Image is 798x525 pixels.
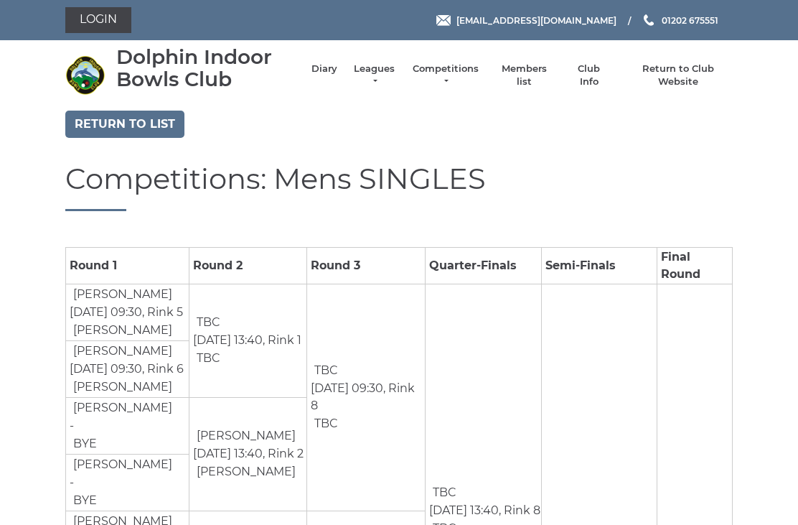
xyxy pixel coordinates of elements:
[644,14,654,26] img: Phone us
[70,285,173,304] td: [PERSON_NAME]
[642,14,718,27] a: Phone us 01202 675551
[193,427,296,445] td: [PERSON_NAME]
[70,342,173,361] td: [PERSON_NAME]
[70,321,173,340] td: [PERSON_NAME]
[311,414,339,433] td: TBC
[311,62,337,75] a: Diary
[65,55,105,95] img: Dolphin Indoor Bowls Club
[70,378,173,396] td: [PERSON_NAME]
[307,247,426,284] td: Round 3
[568,62,610,88] a: Club Info
[66,397,189,454] td: -
[193,463,296,481] td: [PERSON_NAME]
[116,46,297,90] div: Dolphin Indoor Bowls Club
[542,247,657,284] td: Semi-Finals
[624,62,733,88] a: Return to Club Website
[494,62,553,88] a: Members list
[411,62,480,88] a: Competitions
[66,284,189,340] td: [DATE] 09:30, Rink 5
[193,349,221,368] td: TBC
[70,491,98,510] td: BYE
[311,361,339,380] td: TBC
[352,62,397,88] a: Leagues
[189,284,306,397] td: [DATE] 13:40, Rink 1
[436,14,616,27] a: Email [EMAIL_ADDRESS][DOMAIN_NAME]
[426,247,542,284] td: Quarter-Finals
[662,14,718,25] span: 01202 675551
[66,340,189,397] td: [DATE] 09:30, Rink 6
[70,399,173,417] td: [PERSON_NAME]
[307,284,426,511] td: [DATE] 09:30, Rink 8
[436,15,451,26] img: Email
[189,397,306,511] td: [DATE] 13:40, Rink 2
[70,435,98,453] td: BYE
[456,14,616,25] span: [EMAIL_ADDRESS][DOMAIN_NAME]
[65,163,733,211] h1: Competitions: Mens SINGLES
[429,483,457,502] td: TBC
[193,313,221,332] td: TBC
[65,111,184,138] a: Return to list
[657,247,733,284] td: Final Round
[66,247,189,284] td: Round 1
[66,454,189,511] td: -
[70,455,173,474] td: [PERSON_NAME]
[189,247,306,284] td: Round 2
[65,7,131,33] a: Login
